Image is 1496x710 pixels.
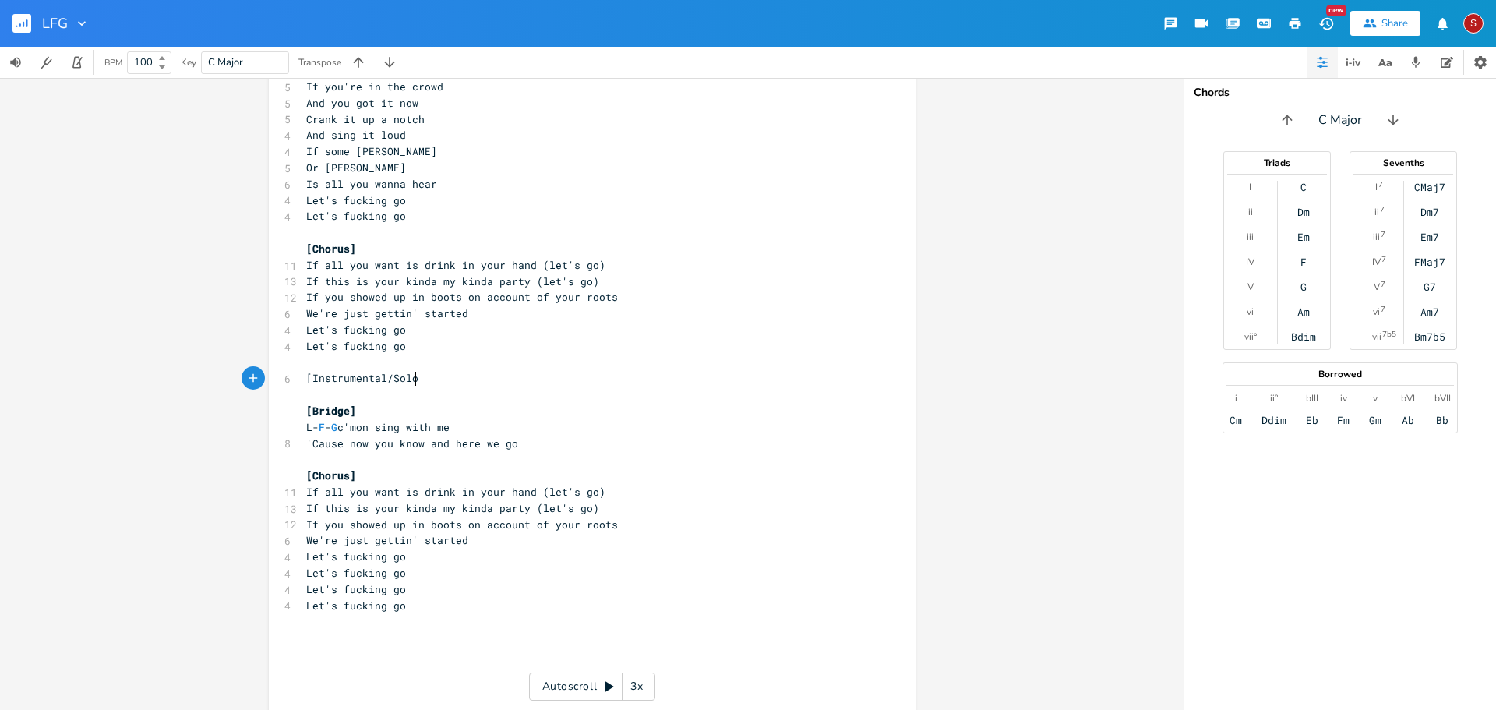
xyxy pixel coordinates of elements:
div: F [1300,256,1307,268]
span: Crank it up a notch [306,112,425,126]
sup: 7 [1380,203,1385,216]
div: I [1375,181,1378,193]
div: C [1300,181,1307,193]
div: Cm [1230,414,1242,426]
sup: 7 [1381,278,1385,291]
span: Or [PERSON_NAME] [306,161,406,175]
span: LFG [42,16,68,30]
sup: 7b5 [1382,328,1396,341]
span: [Bridge] [306,404,356,418]
div: Dm7 [1420,206,1439,218]
div: Transpose [298,58,341,67]
div: G7 [1424,281,1436,293]
div: FMaj7 [1414,256,1445,268]
span: Is all you wanna hear [306,177,437,191]
div: bVI [1401,392,1415,404]
span: If all you want is drink in your hand (let's go) [306,485,605,499]
sup: 7 [1378,178,1383,191]
div: Eb [1306,414,1318,426]
div: Chords [1194,87,1487,98]
div: G [1300,281,1307,293]
div: iv [1340,392,1347,404]
span: And you got it now [306,96,418,110]
button: S [1463,5,1484,41]
span: If you're in the crowd [306,79,443,94]
div: Bm7b5 [1414,330,1445,343]
div: iii [1373,231,1380,243]
div: Am [1297,306,1310,318]
div: Em [1297,231,1310,243]
div: I [1249,181,1251,193]
span: If you showed up in boots on account of your roots [306,517,618,532]
div: Scott Owen [1463,13,1484,34]
div: Bb [1436,414,1448,426]
div: New [1326,5,1346,16]
span: Let's fucking go [306,582,406,596]
div: Bdim [1291,330,1316,343]
div: ii [1374,206,1379,218]
span: [Chorus] [306,468,356,482]
div: Triads [1224,158,1330,168]
div: Ddim [1261,414,1286,426]
span: If some [PERSON_NAME] [306,144,437,158]
div: V [1247,281,1254,293]
div: Borrowed [1223,369,1457,379]
div: Key [181,58,196,67]
div: BPM [104,58,122,67]
div: Sevenths [1350,158,1456,168]
span: Let's fucking go [306,193,406,207]
span: F [319,420,325,434]
span: If this is your kinda my kinda party (let's go) [306,274,599,288]
div: Autoscroll [529,673,655,701]
div: v [1373,392,1378,404]
span: C Major [208,55,243,69]
span: Let's fucking go [306,209,406,223]
sup: 7 [1381,303,1385,316]
button: Share [1350,11,1420,36]
span: If all you want is drink in your hand (let's go) [306,258,605,272]
span: If you showed up in boots on account of your roots [306,290,618,304]
div: iii [1247,231,1254,243]
span: Let's fucking go [306,323,406,337]
button: New [1311,9,1342,37]
span: And sing it loud [306,128,406,142]
span: We're just gettin' started [306,533,468,547]
sup: 7 [1381,253,1386,266]
div: 3x [623,673,651,701]
div: V [1374,281,1380,293]
div: Ab [1402,414,1414,426]
span: Let's fucking go [306,599,406,613]
div: ii° [1270,392,1278,404]
span: Let's fucking go [306,339,406,353]
div: CMaj7 [1414,181,1445,193]
span: [Chorus] [306,242,356,256]
span: Let's fucking go [306,566,406,580]
sup: 7 [1381,228,1385,241]
div: vii [1372,330,1381,343]
div: Em7 [1420,231,1439,243]
div: ii [1248,206,1253,218]
div: vi [1247,306,1254,318]
div: Share [1381,16,1408,30]
span: If this is your kinda my kinda party (let's go) [306,501,599,515]
div: bIII [1306,392,1318,404]
span: Let's fucking go [306,549,406,563]
div: vii° [1244,330,1257,343]
div: Gm [1369,414,1381,426]
span: C Major [1318,111,1362,129]
div: IV [1372,256,1381,268]
div: vi [1373,306,1380,318]
span: 'Cause now you know and here we go [306,436,518,450]
div: Am7 [1420,306,1439,318]
span: G [331,420,337,434]
div: bVII [1434,392,1451,404]
div: Dm [1297,206,1310,218]
div: Fm [1337,414,1350,426]
span: [Instrumental/Solo [306,371,418,385]
span: L- - c'mon sing with me [306,420,450,434]
div: IV [1246,256,1254,268]
div: i [1235,392,1237,404]
span: We're just gettin' started [306,306,468,320]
